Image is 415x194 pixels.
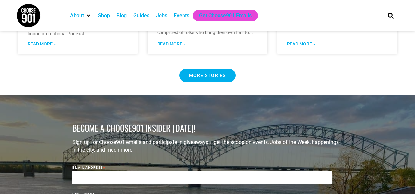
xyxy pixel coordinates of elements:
[179,69,236,82] a: MORE STORIES
[157,41,185,47] a: Read more about Supporting the Local Latinx Community in Memphis
[156,12,167,19] a: Jobs
[70,12,84,19] a: About
[72,164,332,170] label: Email Address
[199,12,252,19] a: Get Choose901 Emails
[67,10,377,21] nav: Main nav
[98,12,110,19] a: Shop
[72,123,342,133] h3: BECOME A CHOOSE901 INSIDER [DATE]!
[189,73,226,78] span: MORE STORIES
[116,12,127,19] a: Blog
[67,10,95,21] div: About
[385,10,396,21] div: Search
[287,41,315,47] a: Read more about A Local’s Guide to Fall & Winter Festivals in Memphis
[133,12,149,19] a: Guides
[28,41,56,47] a: Read more about PodBox Memphis Festival Returns: Free, Bigger, and Built for Memphis Creators
[72,139,339,153] span: Sign up for Choose901 emails and participate in giveaways + get the scoop on events, Jobs of the ...
[174,12,189,19] a: Events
